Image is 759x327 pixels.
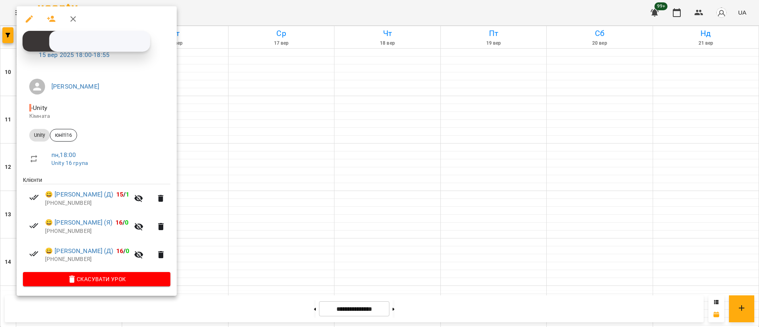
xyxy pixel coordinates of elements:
p: [PHONE_NUMBER] [45,199,129,207]
span: 0 [125,219,128,226]
span: - Unity [29,104,49,112]
span: юніті16 [50,132,77,139]
svg: Візит сплачено [29,193,39,202]
span: 16 [116,247,123,255]
p: [PHONE_NUMBER] [45,255,129,263]
ul: Клієнти [23,176,170,272]
p: [PHONE_NUMBER] [45,227,129,235]
a: пн , 18:00 [51,151,76,159]
span: Скасувати Урок [29,274,164,284]
b: / [116,191,130,198]
span: 1 [126,191,129,198]
span: 15 [116,191,123,198]
a: 15 вер 2025 18:00-18:55 [39,51,110,59]
b: / [115,219,129,226]
a: [PERSON_NAME] [51,83,99,90]
svg: Візит сплачено [29,249,39,259]
span: 0 [126,247,129,255]
b: / [116,247,130,255]
p: Кімната [29,112,164,120]
button: Скасувати Урок [23,272,170,286]
span: Unity [29,132,50,139]
a: 😀 [PERSON_NAME] (Д) [45,190,113,199]
a: 😀 [PERSON_NAME] (Д) [45,246,113,256]
a: 😀 [PERSON_NAME] (Я) [45,218,112,227]
a: Unity 16 група [51,160,88,166]
svg: Візит сплачено [29,221,39,231]
span: 16 [115,219,123,226]
div: юніті16 [50,129,77,142]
